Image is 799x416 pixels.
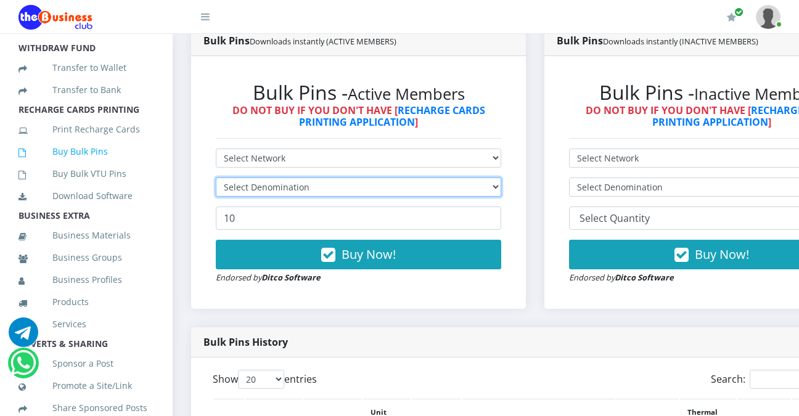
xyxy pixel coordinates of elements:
strong: Ditco Software [261,272,321,283]
a: Buy Bulk VTU Pins [18,160,154,188]
h2: Bulk Pins - [216,81,501,104]
a: Print Recharge Cards [18,115,154,144]
strong: Ditco Software [615,272,674,283]
a: Sponsor a Post [18,349,154,378]
button: Buy Now! [216,240,501,269]
a: Download Software [18,182,154,210]
strong: Bulk Pins [203,34,396,47]
small: Endorsed by [216,272,321,283]
a: RECHARGE CARDS PRINTING APPLICATION [299,104,485,129]
strong: DO NOT BUY IF YOU DON'T HAVE [ ] [232,104,485,129]
label: Show entries [213,370,317,389]
small: Downloads instantly (INACTIVE MEMBERS) [603,36,758,47]
a: Business Groups [18,243,154,272]
a: Transfer to Wallet [18,54,154,82]
span: Buy Now! [342,246,396,263]
select: Showentries [238,370,284,389]
input: Enter Quantity [216,206,501,230]
span: Renew/Upgrade Subscription [734,7,744,17]
strong: Bulk Pins History [203,335,288,349]
strong: Bulk Pins [557,34,758,47]
img: User [756,5,781,29]
a: Products [18,288,154,316]
small: Downloads instantly (ACTIVE MEMBERS) [250,36,396,47]
a: Promote a Site/Link [18,372,154,400]
span: Buy Now! [695,246,749,263]
a: Chat for support [9,327,38,347]
a: Business Materials [18,221,154,250]
a: Services [18,310,154,338]
small: Endorsed by [569,272,674,283]
a: Buy Bulk Pins [18,137,154,166]
a: Chat for support [10,357,36,378]
small: Active Members [348,83,465,105]
a: Transfer to Bank [18,76,154,104]
a: Business Profiles [18,266,154,294]
i: Renew/Upgrade Subscription [727,12,736,22]
img: Logo [18,5,92,30]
